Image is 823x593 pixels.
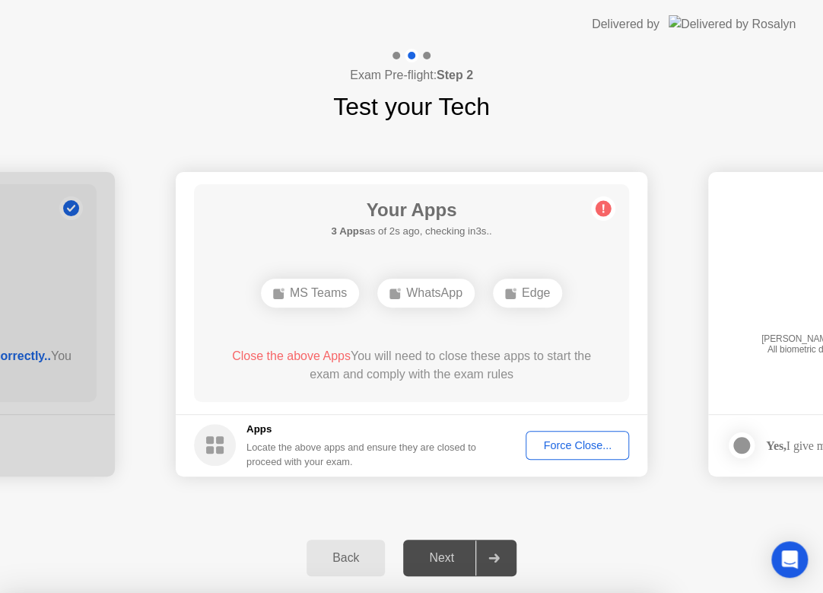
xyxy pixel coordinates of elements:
[331,224,491,239] h5: as of 2s ago, checking in3s..
[408,551,475,565] div: Next
[437,69,473,81] b: Step 2
[246,440,477,469] div: Locate the above apps and ensure they are closed to proceed with your exam.
[531,439,624,451] div: Force Close...
[771,541,808,578] div: Open Intercom Messenger
[216,347,608,384] div: You will need to close these apps to start the exam and comply with the exam rules
[311,551,380,565] div: Back
[333,88,490,125] h1: Test your Tech
[493,279,562,308] div: Edge
[261,279,359,308] div: MS Teams
[592,15,659,33] div: Delivered by
[766,439,786,452] strong: Yes,
[377,279,475,308] div: WhatsApp
[331,225,364,237] b: 3 Apps
[246,422,477,437] h5: Apps
[331,196,491,224] h1: Your Apps
[669,15,796,33] img: Delivered by Rosalyn
[350,66,473,84] h4: Exam Pre-flight:
[232,349,351,362] span: Close the above Apps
